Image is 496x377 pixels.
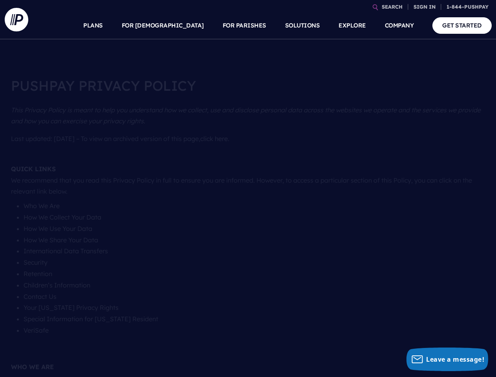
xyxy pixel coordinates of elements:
a: COMPANY [385,12,414,39]
a: EXPLORE [339,12,366,39]
a: SOLUTIONS [285,12,320,39]
span: Leave a message! [426,355,484,364]
a: PLANS [83,12,103,39]
a: GET STARTED [432,17,492,33]
button: Leave a message! [406,348,488,371]
a: FOR PARISHES [223,12,266,39]
a: FOR [DEMOGRAPHIC_DATA] [122,12,204,39]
